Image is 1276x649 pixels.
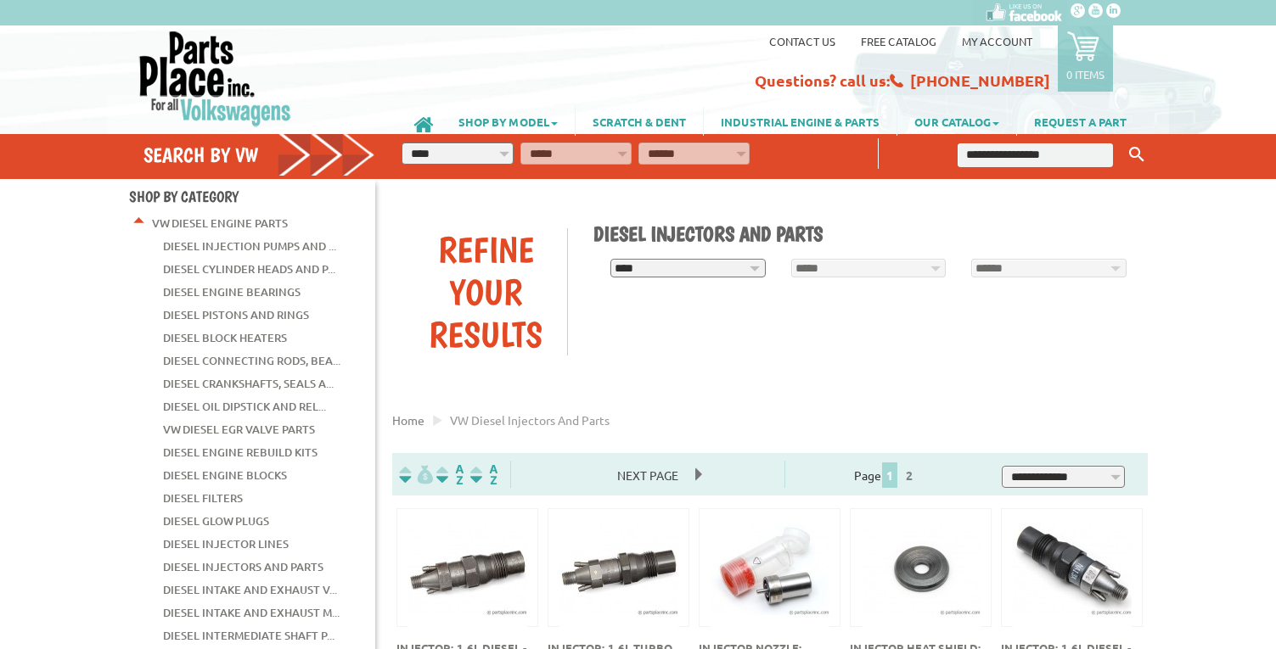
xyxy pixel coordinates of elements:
a: SCRATCH & DENT [576,107,703,136]
a: SHOP BY MODEL [441,107,575,136]
span: 1 [882,462,897,488]
a: Diesel Engine Blocks [163,464,287,486]
a: Contact us [769,34,835,48]
img: Parts Place Inc! [138,30,293,127]
h1: Diesel Injectors and Parts [593,221,1135,246]
a: OUR CATALOG [897,107,1016,136]
a: Diesel Block Heaters [163,327,287,349]
a: 2 [902,467,917,483]
a: Diesel Cylinder Heads and P... [163,258,335,280]
a: VW Diesel EGR Valve Parts [163,418,315,440]
a: Next Page [600,467,695,483]
a: Diesel Filters [163,487,243,509]
a: Diesel Intermediate Shaft P... [163,624,334,646]
a: Diesel Intake and Exhaust V... [163,579,337,601]
a: Diesel Connecting Rods, Bea... [163,350,340,372]
a: REQUEST A PART [1017,107,1144,136]
a: Diesel Injection Pumps and ... [163,235,336,257]
a: Diesel Intake and Exhaust M... [163,601,340,624]
a: My Account [962,34,1032,48]
a: Diesel Engine Bearings [163,281,301,303]
h4: Search by VW [143,143,376,167]
a: Diesel Engine Rebuild Kits [163,441,318,463]
button: Keyword Search [1124,141,1150,169]
p: 0 items [1066,67,1105,81]
span: VW diesel injectors and parts [450,412,610,428]
h4: Shop By Category [129,187,375,205]
img: Sort by Headline [433,465,467,484]
a: Diesel Oil Dipstick and Rel... [163,395,326,417]
a: Diesel Injectors and Parts [163,556,323,578]
a: Diesel Pistons and Rings [163,304,309,326]
a: Diesel Injector Lines [163,533,289,555]
a: Diesel Glow Plugs [163,510,269,532]
span: Next Page [600,462,695,488]
a: VW Diesel Engine Parts [152,212,288,234]
img: filterpricelow.svg [399,465,433,484]
img: Sort by Sales Rank [467,465,501,484]
a: INDUSTRIAL ENGINE & PARTS [704,107,897,136]
a: Diesel Crankshafts, Seals a... [163,372,334,394]
a: Free Catalog [861,34,936,48]
div: Page [784,461,987,488]
a: Home [392,412,424,428]
div: Refine Your Results [405,228,568,355]
a: 0 items [1058,25,1113,92]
